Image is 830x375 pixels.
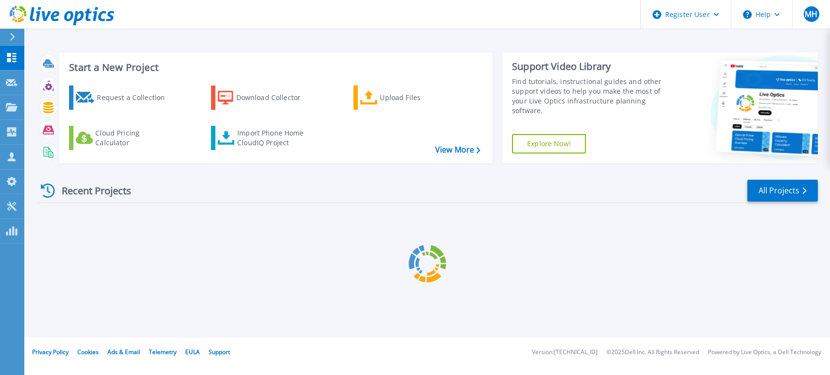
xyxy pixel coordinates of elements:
[97,88,175,107] div: Request a Collection
[747,180,818,202] a: All Projects
[236,88,314,107] div: Download Collector
[435,145,480,154] a: View More
[37,179,144,203] div: Recent Projects
[237,128,313,148] div: Import Phone Home CloudIQ Project
[32,348,69,356] a: Privacy Policy
[532,349,598,356] li: Version: [TECHNICAL_ID]
[353,85,462,110] a: Upload Files
[512,60,671,73] div: Support Video Library
[211,85,319,110] a: Download Collector
[69,126,177,150] a: Cloud Pricing Calculator
[708,349,821,356] li: Powered by Live Optics, a Dell Technology
[69,85,177,110] a: Request a Collection
[69,62,480,73] h3: Start a New Project
[95,128,173,148] div: Cloud Pricing Calculator
[77,348,99,356] a: Cookies
[512,77,671,116] div: Find tutorials, instructional guides and other support videos to help you make the most of your L...
[185,348,200,356] a: EULA
[209,348,230,356] a: Support
[107,348,140,356] a: Ads & Email
[380,88,458,107] div: Upload Files
[606,349,699,356] li: © 2025 Dell Inc. All Rights Reserved
[805,10,817,18] span: MH
[149,348,177,356] a: Telemetry
[512,134,586,153] a: Explore Now!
